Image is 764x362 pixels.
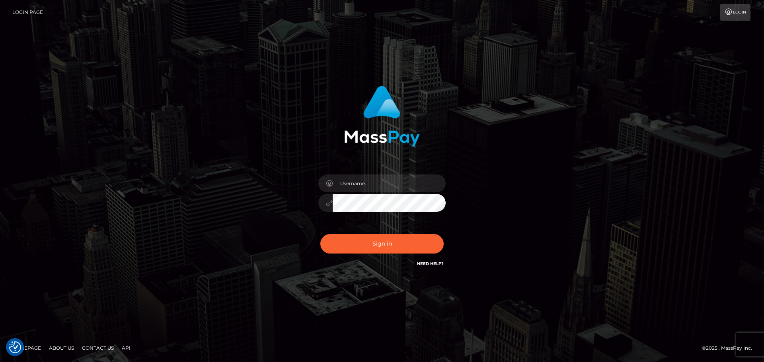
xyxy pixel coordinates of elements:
[333,174,446,192] input: Username...
[9,341,21,353] img: Revisit consent button
[9,341,21,353] button: Consent Preferences
[417,261,444,266] a: Need Help?
[79,342,117,354] a: Contact Us
[119,342,134,354] a: API
[320,234,444,254] button: Sign in
[9,342,44,354] a: Homepage
[46,342,77,354] a: About Us
[720,4,750,21] a: Login
[12,4,43,21] a: Login Page
[702,344,758,352] div: © 2025 , MassPay Inc.
[344,86,420,147] img: MassPay Login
